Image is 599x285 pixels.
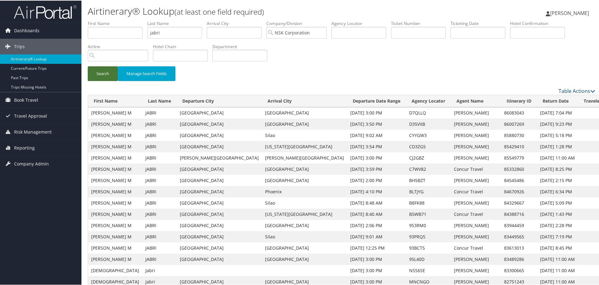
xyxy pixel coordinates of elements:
[142,174,177,186] td: JABRI
[88,197,142,208] td: [PERSON_NAME] M
[177,174,262,186] td: [GEOGRAPHIC_DATA]
[347,197,406,208] td: [DATE] 8:48 AM
[406,197,451,208] td: B8FK88
[406,152,451,163] td: CJ2GBZ
[262,163,347,174] td: [GEOGRAPHIC_DATA]
[142,231,177,242] td: JABRI
[347,242,406,253] td: [DATE] 12:25 PM
[537,174,578,186] td: [DATE] 2:15 PM
[88,231,142,242] td: [PERSON_NAME] M
[347,152,406,163] td: [DATE] 3:00 PM
[88,253,142,264] td: [PERSON_NAME] M
[537,94,578,107] th: Return Date: activate to sort column ascending
[207,20,266,26] label: Arrival City
[142,107,177,118] td: JABRI
[391,20,451,26] label: Ticket Number
[262,174,347,186] td: [GEOGRAPHIC_DATA]
[262,140,347,152] td: [US_STATE][GEOGRAPHIC_DATA]
[14,22,39,38] span: Dashboards
[451,264,501,276] td: [PERSON_NAME]
[142,140,177,152] td: JABRI
[451,107,501,118] td: [PERSON_NAME]
[537,208,578,219] td: [DATE] 1:43 PM
[347,174,406,186] td: [DATE] 2:00 PM
[451,208,501,219] td: Concur Travel
[142,242,177,253] td: JABRI
[347,163,406,174] td: [DATE] 3:59 PM
[262,152,347,163] td: [PERSON_NAME][GEOGRAPHIC_DATA]
[347,264,406,276] td: [DATE] 3:00 PM
[537,152,578,163] td: [DATE] 11:00 AM
[501,208,537,219] td: 84388716
[177,107,262,118] td: [GEOGRAPHIC_DATA]
[347,186,406,197] td: [DATE] 4:10 PM
[451,129,501,140] td: [PERSON_NAME]
[347,208,406,219] td: [DATE] 8:40 AM
[142,208,177,219] td: JABRI
[406,140,451,152] td: CD3ZG5
[88,208,142,219] td: [PERSON_NAME] M
[88,4,426,17] h1: Airtinerary® Lookup
[347,253,406,264] td: [DATE] 3:00 PM
[501,94,537,107] th: Itinerary ID: activate to sort column ascending
[88,152,142,163] td: [PERSON_NAME] M
[501,264,537,276] td: 83300665
[406,129,451,140] td: CYYGW3
[177,129,262,140] td: [GEOGRAPHIC_DATA]
[406,253,451,264] td: 95L40D
[14,155,49,171] span: Company Admin
[177,152,262,163] td: [PERSON_NAME][GEOGRAPHIC_DATA]
[88,118,142,129] td: [PERSON_NAME] M
[331,20,391,26] label: Agency Locator
[142,163,177,174] td: JABRI
[153,43,212,49] label: Hotel Chain
[537,118,578,129] td: [DATE] 9:23 PM
[347,140,406,152] td: [DATE] 3:54 PM
[88,129,142,140] td: [PERSON_NAME] M
[262,253,347,264] td: [GEOGRAPHIC_DATA]
[451,231,501,242] td: [PERSON_NAME]
[142,219,177,231] td: JABRI
[347,219,406,231] td: [DATE] 2:06 PM
[14,124,52,139] span: Risk Management
[501,242,537,253] td: 83613013
[177,186,262,197] td: [GEOGRAPHIC_DATA]
[147,20,207,26] label: Last Name
[14,108,47,123] span: Travel Approval
[501,253,537,264] td: 83489286
[451,253,501,264] td: [PERSON_NAME]
[501,231,537,242] td: 83449565
[501,163,537,174] td: 85332860
[88,94,142,107] th: First Name: activate to sort column ascending
[88,242,142,253] td: [PERSON_NAME] M
[262,129,347,140] td: Silao
[174,6,264,16] small: (at least one field required)
[537,219,578,231] td: [DATE] 2:28 PM
[262,208,347,219] td: [US_STATE][GEOGRAPHIC_DATA]
[347,129,406,140] td: [DATE] 9:02 AM
[406,118,451,129] td: D35VXB
[537,107,578,118] td: [DATE] 7:04 PM
[88,174,142,186] td: [PERSON_NAME] M
[177,231,262,242] td: [GEOGRAPHIC_DATA]
[406,264,451,276] td: NSS6SE
[142,264,177,276] td: Jabri
[406,163,451,174] td: C7WV82
[451,94,501,107] th: Agent Name
[88,66,118,80] button: Search
[537,231,578,242] td: [DATE] 7:19 PM
[451,197,501,208] td: [PERSON_NAME]
[262,186,347,197] td: Phoenix
[501,107,537,118] td: 86083043
[451,219,501,231] td: [PERSON_NAME]
[537,140,578,152] td: [DATE] 1:28 PM
[347,107,406,118] td: [DATE] 3:00 PM
[177,242,262,253] td: [GEOGRAPHIC_DATA]
[262,118,347,129] td: [GEOGRAPHIC_DATA]
[537,197,578,208] td: [DATE] 5:09 PM
[406,107,451,118] td: D7QLLQ
[510,20,570,26] label: Hotel Confirmation
[142,197,177,208] td: JABRI
[88,186,142,197] td: [PERSON_NAME] M
[347,231,406,242] td: [DATE] 9:01 AM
